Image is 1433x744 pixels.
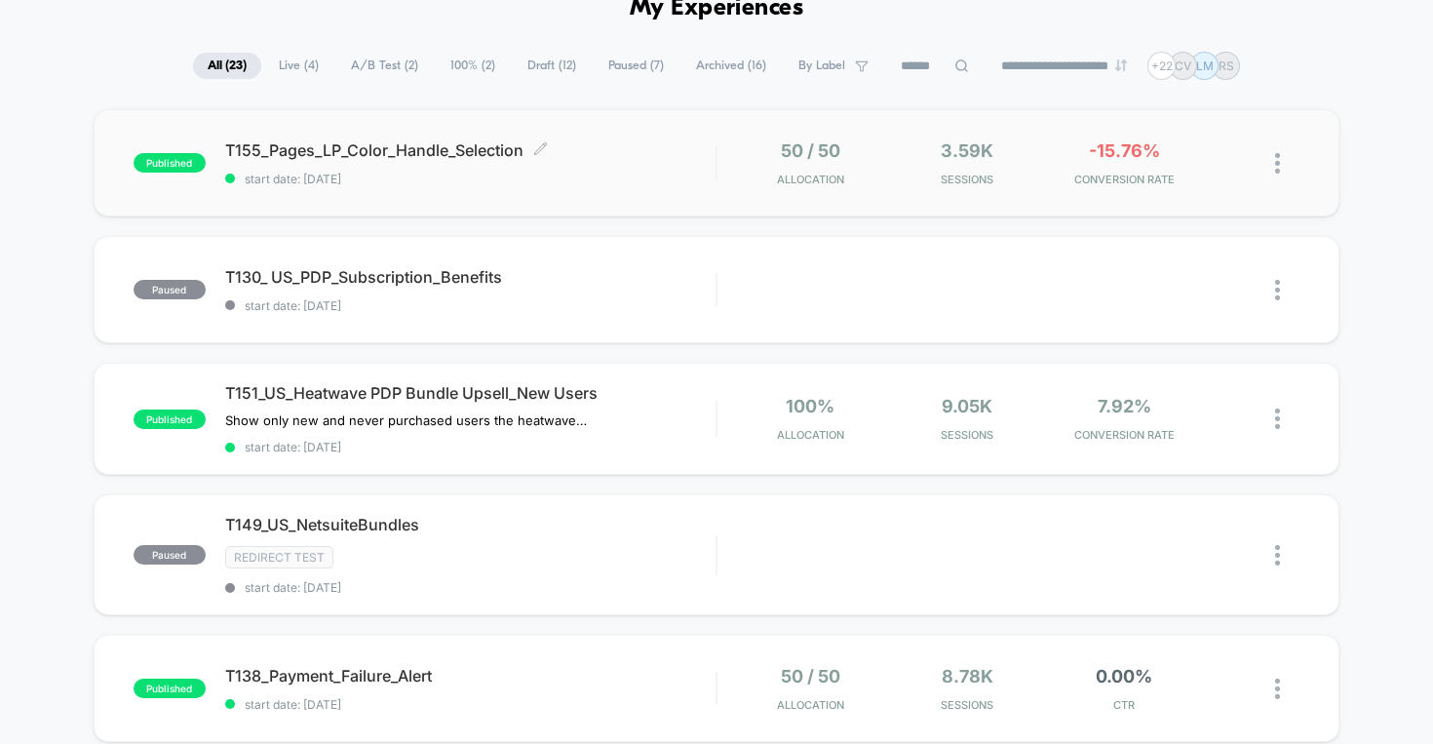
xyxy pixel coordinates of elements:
span: By Label [798,59,845,73]
span: 50 / 50 [781,666,840,686]
img: close [1275,153,1280,174]
span: CTR [1051,698,1198,712]
img: close [1275,280,1280,300]
span: Allocation [777,173,844,186]
span: 50 / 50 [781,140,840,161]
span: Live ( 4 ) [264,53,333,79]
p: RS [1219,59,1234,73]
img: close [1275,409,1280,429]
span: Draft ( 12 ) [513,53,591,79]
span: Sessions [894,428,1041,442]
span: start date: [DATE] [225,298,716,313]
span: T149_US_NetsuiteBundles [225,515,716,534]
div: + 22 [1147,52,1176,80]
span: start date: [DATE] [225,697,716,712]
span: 100% [786,396,834,416]
span: start date: [DATE] [225,172,716,186]
span: 8.78k [942,666,993,686]
span: 9.05k [942,396,992,416]
span: Redirect Test [225,546,333,568]
span: published [134,153,206,173]
span: paused [134,545,206,565]
span: start date: [DATE] [225,440,716,454]
span: Allocation [777,698,844,712]
span: start date: [DATE] [225,580,716,595]
img: close [1275,679,1280,699]
span: Allocation [777,428,844,442]
span: T151_US_Heatwave PDP Bundle Upsell_New Users [225,383,716,403]
img: close [1275,545,1280,566]
span: 100% ( 2 ) [436,53,510,79]
span: T130_ US_PDP_Subscription_Benefits [225,267,716,287]
span: Show only new and never purchased users the heatwave bundle upsell on PDP. PDP has been out-perfo... [225,412,587,428]
span: -15.76% [1089,140,1160,161]
span: T155_Pages_LP_Color_Handle_Selection [225,140,716,160]
p: LM [1196,59,1214,73]
span: T138_Payment_Failure_Alert [225,666,716,685]
span: published [134,679,206,698]
span: paused [134,280,206,299]
p: CV [1175,59,1191,73]
span: published [134,410,206,429]
span: Archived ( 16 ) [681,53,781,79]
span: 0.00% [1096,666,1152,686]
span: 7.92% [1098,396,1151,416]
span: Sessions [894,173,1041,186]
img: end [1115,59,1127,71]
span: CONVERSION RATE [1051,173,1198,186]
span: A/B Test ( 2 ) [336,53,433,79]
span: 3.59k [941,140,993,161]
span: Paused ( 7 ) [594,53,678,79]
span: All ( 23 ) [193,53,261,79]
span: CONVERSION RATE [1051,428,1198,442]
span: Sessions [894,698,1041,712]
